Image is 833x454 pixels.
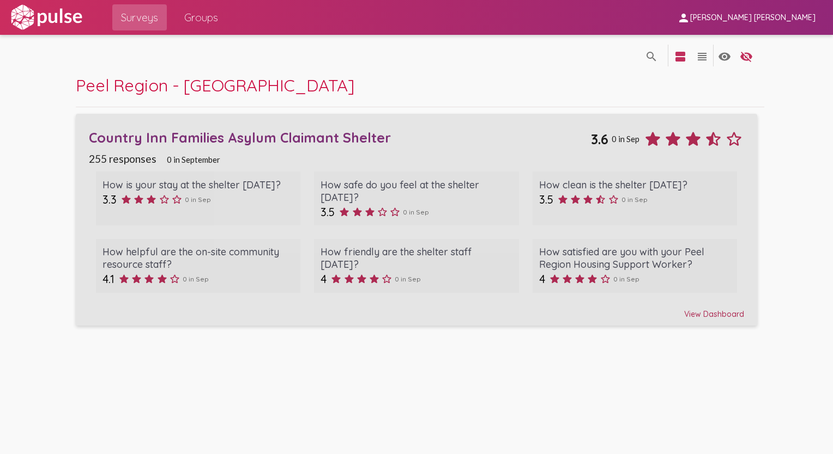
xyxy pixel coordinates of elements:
span: 3.5 [321,205,335,219]
div: How satisfied are you with your Peel Region Housing Support Worker? [539,246,731,271]
span: 0 in Sep [612,134,639,144]
span: 0 in Sep [183,275,209,283]
button: language [714,45,735,66]
a: Groups [176,4,227,30]
button: language [641,45,662,66]
div: How clean is the shelter [DATE]? [539,179,731,191]
mat-icon: language [740,50,753,63]
span: 4 [321,272,327,286]
div: How helpful are the on-site community resource staff? [102,246,294,271]
span: 3.3 [102,193,117,206]
span: [PERSON_NAME] [PERSON_NAME] [690,13,816,23]
mat-icon: language [674,50,687,63]
button: language [669,45,691,66]
span: 0 in Sep [403,208,429,216]
button: language [735,45,757,66]
span: 0 in Sep [621,195,648,204]
img: white-logo.svg [9,4,84,31]
span: 4 [539,272,545,286]
div: How friendly are the shelter staff [DATE]? [321,246,512,271]
a: Country Inn Families Asylum Claimant Shelter3.60 in Sep255 responses0 in SeptemberHow is your sta... [76,114,758,326]
button: language [691,45,713,66]
div: View Dashboard [89,299,744,319]
span: 0 in Sep [613,275,639,283]
span: 3.6 [591,131,608,148]
span: 0 in Sep [395,275,421,283]
div: How is your stay at the shelter [DATE]? [102,179,294,191]
span: 0 in September [167,155,220,164]
mat-icon: language [718,50,731,63]
span: Surveys [121,8,158,27]
span: 255 responses [89,152,156,165]
span: 3.5 [539,193,553,206]
mat-icon: language [645,50,658,63]
span: 0 in Sep [185,195,211,204]
mat-icon: person [677,11,690,24]
span: Groups [184,8,218,27]
span: 4.1 [102,272,114,286]
mat-icon: language [696,50,709,63]
button: [PERSON_NAME] [PERSON_NAME] [668,7,824,27]
div: How safe do you feel at the shelter [DATE]? [321,179,512,204]
span: Peel Region - [GEOGRAPHIC_DATA] [76,75,354,96]
div: Country Inn Families Asylum Claimant Shelter [89,129,591,146]
a: Surveys [112,4,167,30]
